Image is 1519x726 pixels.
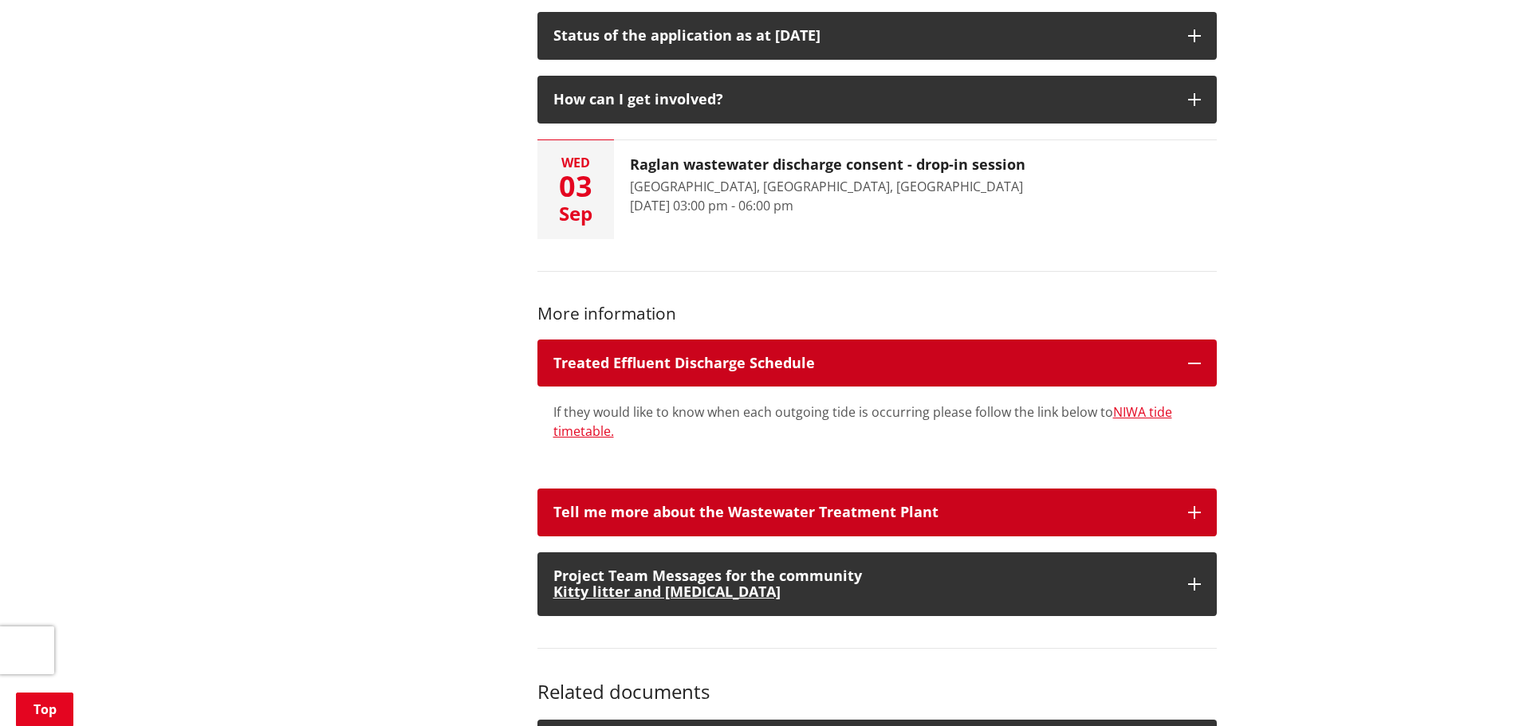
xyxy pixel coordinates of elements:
div: Treated Effluent Discharge Schedule [553,355,1172,371]
h3: Project Team Messages for the community [553,568,1172,584]
h3: Related documents [537,681,1217,704]
button: Wed 03 Sep Raglan wastewater discharge consent - drop-in session [GEOGRAPHIC_DATA], [GEOGRAPHIC_D... [537,140,1217,239]
button: How can I get involved? [537,76,1217,124]
a: Top [16,693,73,726]
time: [DATE] 03:00 pm - 06:00 pm [630,197,793,214]
button: Status of the application as at [DATE] [537,12,1217,60]
p: If they would like to know when each outgoing tide is occurring please follow the link below to [553,402,1201,441]
span: More information [537,302,676,324]
span: Kitty litter and [MEDICAL_DATA] [553,582,781,601]
h3: Raglan wastewater discharge consent - drop-in session [630,156,1025,174]
h3: Status of the application as at [DATE] [553,28,1172,44]
button: Treated Effluent Discharge Schedule [537,339,1217,387]
button: Project Team Messages for the communityKitty litter and [MEDICAL_DATA] [537,552,1217,616]
div: Tell me more about the Wastewater Treatment Plant [553,504,1172,520]
h3: How can I get involved? [553,92,1172,108]
iframe: Messenger Launcher [1446,659,1503,716]
div: [GEOGRAPHIC_DATA], [GEOGRAPHIC_DATA], [GEOGRAPHIC_DATA] [630,177,1025,196]
div: 03 [537,172,614,201]
div: Sep [537,204,614,223]
button: Tell me more about the Wastewater Treatment Plant [537,489,1217,536]
div: Wed [537,156,614,169]
a: NIWA tide timetable. [553,403,1172,440]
